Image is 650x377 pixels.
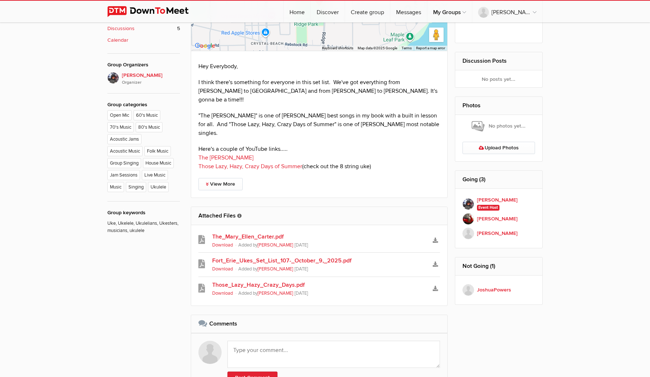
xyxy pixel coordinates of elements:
[322,46,353,51] button: Keyboard shortcuts
[472,1,542,22] a: [PERSON_NAME]
[212,266,233,272] a: Download
[358,46,397,50] span: Map data ©2025 Google
[198,207,440,224] h2: Attached Files
[107,72,180,86] a: [PERSON_NAME]Organizer
[477,215,518,223] b: [PERSON_NAME]
[212,290,233,296] a: Download
[284,1,310,22] a: Home
[258,266,293,272] a: [PERSON_NAME]
[193,41,217,51] img: Google
[238,266,295,272] span: Added by
[462,283,535,297] a: JoshuaPowers
[477,205,500,211] span: Event Host
[107,25,180,33] a: Discussions 5
[477,286,511,294] b: JoshuaPowers
[462,198,474,210] img: Elaine
[472,120,526,132] span: No photos yet...
[462,226,535,241] a: [PERSON_NAME]
[311,1,345,22] a: Discover
[198,62,440,71] p: Hey Everybody,
[122,79,180,86] i: Organizer
[295,290,308,296] span: [DATE]
[462,228,474,239] img: GillianS
[193,41,217,51] a: Open this area in Google Maps (opens a new window)
[212,232,426,241] a: The_Mary_Ellen_Carter.pdf
[107,216,180,234] p: Uke, Ukelele, Ukulelians, Ukesters, musicians, ukulele
[212,281,426,289] a: Those_Lazy_Hazy_Crazy_Days.pdf
[107,6,200,17] img: DownToMeet
[390,1,427,22] a: Messages
[198,178,243,190] a: View More
[198,315,440,332] h2: Comments
[455,70,543,88] div: No posts yet...
[295,242,308,248] span: [DATE]
[462,212,535,226] a: [PERSON_NAME]
[462,213,474,225] img: Brenda M
[212,256,426,265] a: Fort_Erie_Ukes_Set_List_107-_October_9,_2025.pdf
[416,46,445,50] a: Report a map error
[462,196,535,212] a: [PERSON_NAME] Event Host
[295,266,308,272] span: [DATE]
[238,290,295,296] span: Added by
[107,25,135,33] b: Discussions
[107,36,180,44] a: Calendar
[107,209,180,217] div: Group keywords
[477,229,518,237] b: [PERSON_NAME]
[122,71,180,86] span: [PERSON_NAME]
[177,25,180,33] span: 5
[107,101,180,109] div: Group categories
[258,242,293,248] a: [PERSON_NAME]
[198,145,288,153] span: Here's a couple of YouTube links.....
[462,102,481,109] a: Photos
[107,61,180,69] div: Group Organizers
[462,257,535,275] h2: Not Going (1)
[462,284,474,296] img: JoshuaPowers
[212,242,233,248] a: Download
[402,46,412,50] a: Terms (opens in new tab)
[462,142,535,154] a: Upload Photos
[198,79,437,103] span: I think there's something for everyone in this set list. We've got everything from [PERSON_NAME] ...
[198,154,371,170] span: (check out the 8 string uke)
[198,163,302,170] a: Those Lazy, Hazy, Crazy Days of Summer
[198,112,439,137] span: "The [PERSON_NAME]" is one of [PERSON_NAME] best songs in my book with a built in lesson for all....
[345,1,390,22] a: Create group
[462,171,535,188] h2: Going (3)
[477,196,518,204] b: [PERSON_NAME]
[429,28,444,42] button: Drag Pegman onto the map to open Street View
[462,57,507,65] a: Discussion Posts
[107,36,128,44] b: Calendar
[258,290,293,296] a: [PERSON_NAME]
[107,72,119,84] img: Elaine
[427,1,472,22] a: My Groups
[198,154,254,161] a: The [PERSON_NAME]
[238,242,295,248] span: Added by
